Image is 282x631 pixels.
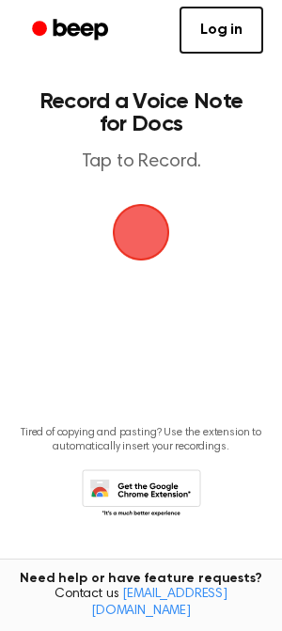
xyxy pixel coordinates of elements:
[91,588,227,618] a: [EMAIL_ADDRESS][DOMAIN_NAME]
[34,90,248,135] h1: Record a Voice Note for Docs
[113,204,169,260] img: Beep Logo
[11,587,271,620] span: Contact us
[34,150,248,174] p: Tap to Record.
[19,12,125,49] a: Beep
[180,7,263,54] a: Log in
[15,426,267,454] p: Tired of copying and pasting? Use the extension to automatically insert your recordings.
